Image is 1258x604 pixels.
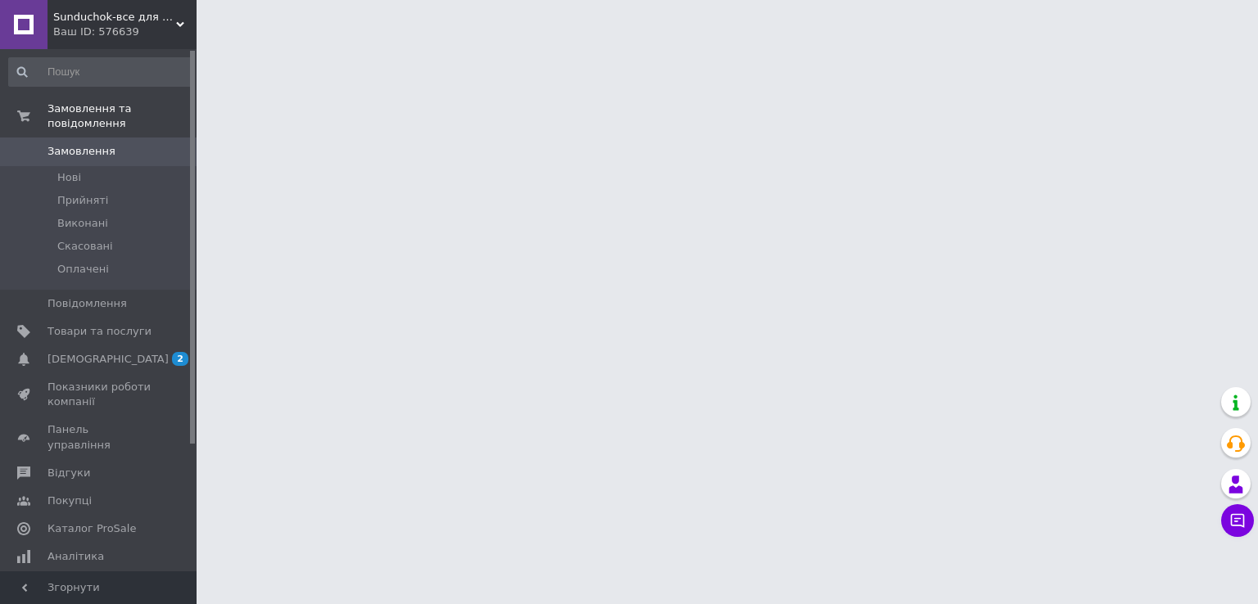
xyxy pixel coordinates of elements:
span: Аналітика [48,549,104,564]
div: Ваш ID: 576639 [53,25,197,39]
span: Показники роботи компанії [48,380,152,409]
span: Оплачені [57,262,109,277]
span: Sunduchok-все для творчості [53,10,176,25]
span: Прийняті [57,193,108,208]
span: Замовлення [48,144,115,159]
span: [DEMOGRAPHIC_DATA] [48,352,169,367]
span: Нові [57,170,81,185]
span: Виконані [57,216,108,231]
span: Повідомлення [48,296,127,311]
span: Каталог ProSale [48,521,136,536]
span: Замовлення та повідомлення [48,101,197,131]
span: Відгуки [48,466,90,480]
span: 2 [172,352,188,366]
span: Покупці [48,494,92,508]
button: Чат з покупцем [1221,504,1254,537]
span: Скасовані [57,239,113,254]
span: Панель управління [48,422,152,452]
input: Пошук [8,57,193,87]
span: Товари та послуги [48,324,152,339]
